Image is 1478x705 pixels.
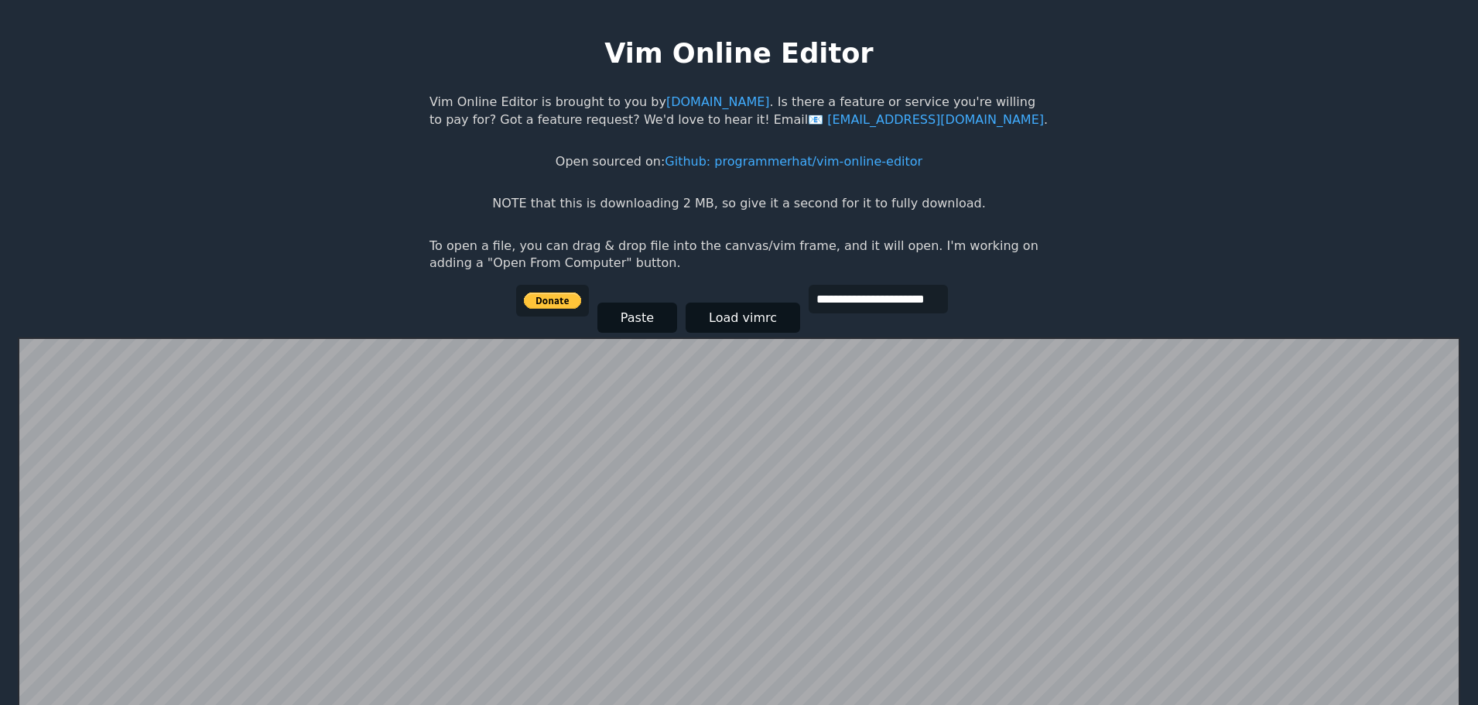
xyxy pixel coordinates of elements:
button: Paste [597,303,677,333]
a: Github: programmerhat/vim-online-editor [665,154,922,169]
a: [EMAIL_ADDRESS][DOMAIN_NAME] [808,112,1044,127]
p: Open sourced on: [556,153,922,170]
button: Load vimrc [686,303,800,333]
h1: Vim Online Editor [604,34,873,72]
p: Vim Online Editor is brought to you by . Is there a feature or service you're willing to pay for?... [429,94,1049,128]
p: To open a file, you can drag & drop file into the canvas/vim frame, and it will open. I'm working... [429,238,1049,272]
a: [DOMAIN_NAME] [666,94,770,109]
p: NOTE that this is downloading 2 MB, so give it a second for it to fully download. [492,195,985,212]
